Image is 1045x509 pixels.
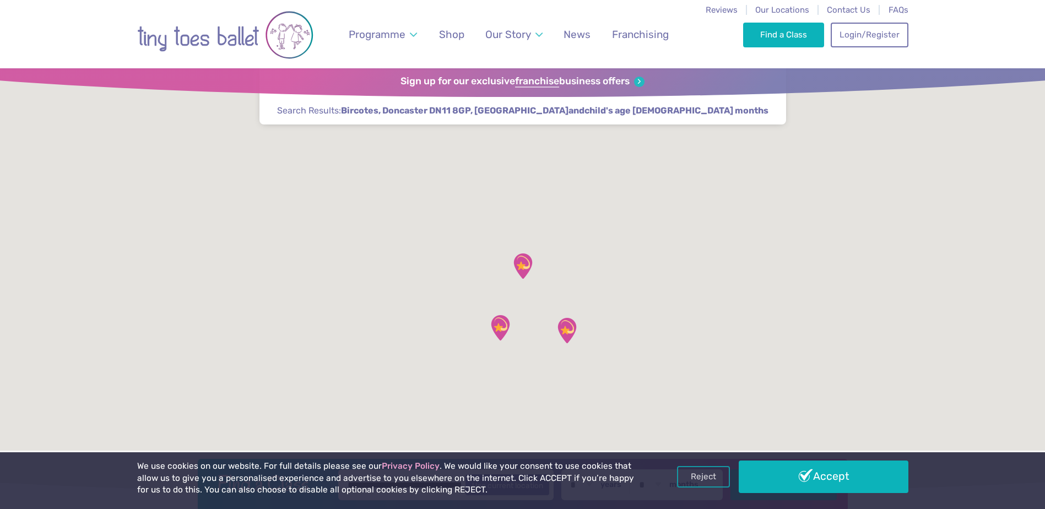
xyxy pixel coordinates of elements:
span: Franchising [612,28,669,41]
a: Our Locations [755,5,809,15]
a: Login/Register [831,23,908,47]
span: News [564,28,591,41]
span: Our Story [485,28,531,41]
img: tiny toes ballet [137,7,313,63]
a: Contact Us [827,5,870,15]
a: News [559,21,596,47]
div: Harworth and Bircotes Town Hall [509,252,537,280]
a: Shop [434,21,469,47]
strong: franchise [515,75,559,88]
a: Programme [343,21,422,47]
p: We use cookies on our website. For full details please see our . We would like your consent to us... [137,461,638,496]
a: Reject [677,466,730,487]
span: child's age [DEMOGRAPHIC_DATA] months [584,105,768,117]
span: Bircotes, Doncaster DN11 8GP, [GEOGRAPHIC_DATA] [341,105,568,117]
span: Programme [349,28,405,41]
a: Sign up for our exclusivefranchisebusiness offers [400,75,645,88]
a: FAQs [889,5,908,15]
span: Shop [439,28,464,41]
a: Franchising [607,21,674,47]
a: Our Story [480,21,548,47]
a: Find a Class [743,23,824,47]
a: Privacy Policy [382,461,440,471]
strong: and [341,105,768,116]
a: Reviews [706,5,738,15]
a: Accept [739,461,908,492]
div: Christ Church [486,314,514,342]
div: Westhill Community Centre [553,317,581,344]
